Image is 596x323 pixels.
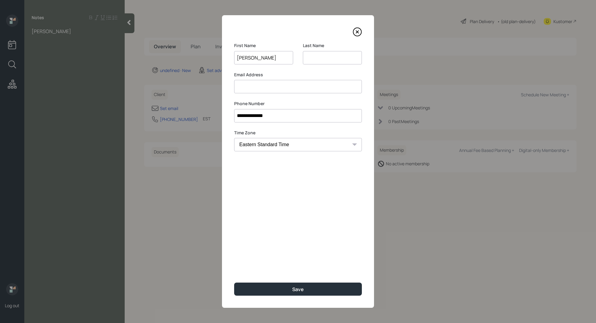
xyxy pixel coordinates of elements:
label: Phone Number [234,101,362,107]
label: Last Name [303,43,362,49]
div: Save [292,286,304,293]
label: Email Address [234,72,362,78]
button: Save [234,283,362,296]
label: First Name [234,43,293,49]
label: Time Zone [234,130,362,136]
